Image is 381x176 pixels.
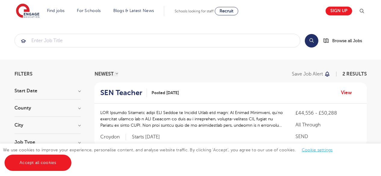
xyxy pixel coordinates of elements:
[292,72,331,76] button: Save job alert
[3,148,339,165] span: We use cookies to improve your experience, personalise content, and analyse website traffic. By c...
[326,7,352,15] a: Sign up
[295,121,361,128] p: All Through
[14,123,81,128] h3: City
[220,9,233,13] span: Recruit
[14,72,33,76] span: Filters
[295,133,361,140] p: SEND
[305,34,318,48] button: Search
[332,37,362,44] span: Browse all Jobs
[323,37,367,44] a: Browse all Jobs
[5,155,71,171] a: Accept all cookies
[77,8,101,13] a: For Schools
[292,72,323,76] p: Save job alert
[100,110,284,128] p: LOR Ipsumdo Sitametc adipi ELI Seddoe te Incidid Utlab etd magn: Al Enimad Minimveni, qu’no exerc...
[14,140,81,145] h3: Job Type
[295,110,361,117] p: £44,556 - £50,288
[16,4,39,19] img: Engage Education
[14,106,81,110] h3: County
[342,71,367,77] span: 2 RESULTS
[14,88,81,93] h3: Start Date
[100,88,142,97] h2: SEN Teacher
[132,134,160,140] p: Starts [DATE]
[14,34,300,48] div: Submit
[47,8,65,13] a: Find jobs
[151,90,179,96] span: Posted [DATE]
[341,89,356,97] a: View
[100,88,147,97] a: SEN Teacher
[215,7,238,15] a: Recruit
[113,8,154,13] a: Blogs & Latest News
[100,134,126,140] span: Croydon
[15,34,300,47] input: Submit
[302,148,333,152] a: Cookie settings
[175,9,214,13] span: Schools looking for staff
